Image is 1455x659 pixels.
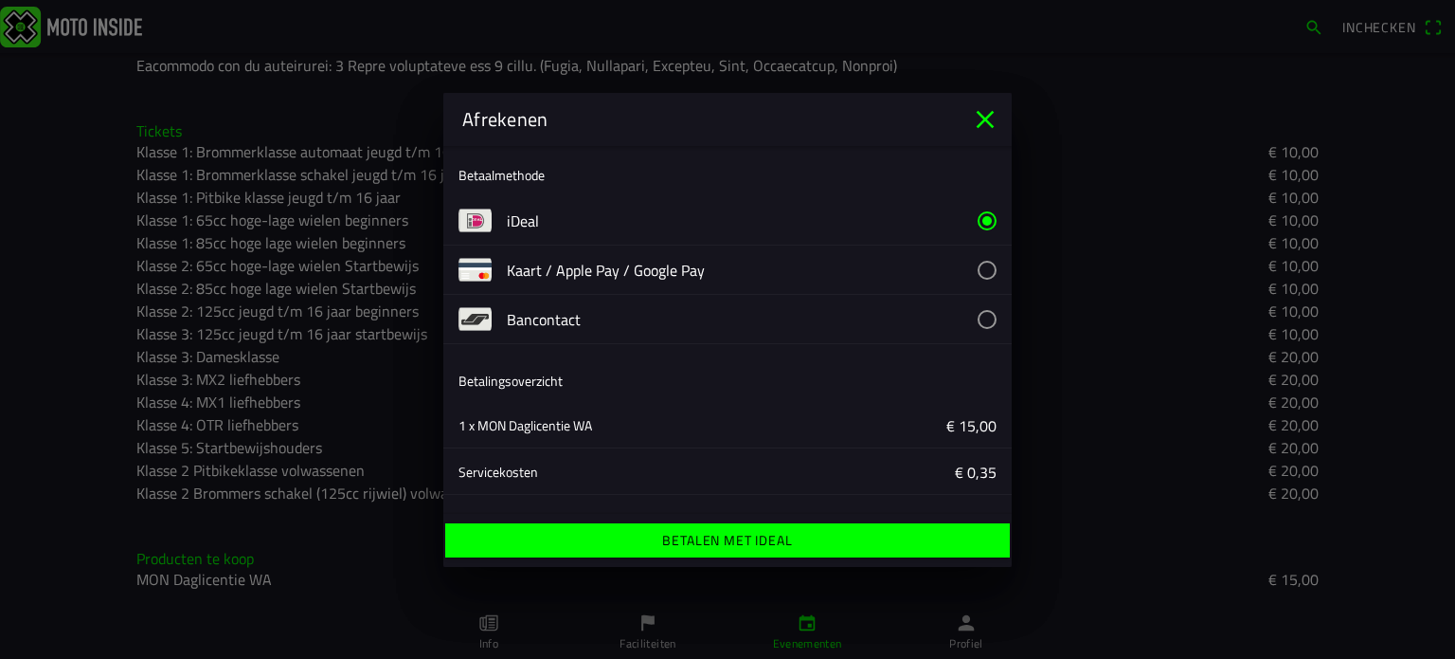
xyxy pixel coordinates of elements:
[970,104,1000,135] ion-icon: close
[458,253,492,286] img: payment-card.png
[458,165,545,185] ion-label: Betaalmethode
[443,105,970,134] ion-title: Afrekenen
[458,371,563,391] ion-label: Betalingsoverzicht
[743,506,997,529] ion-label: € 15,35
[743,413,997,436] ion-label: € 15,00
[458,461,538,481] ion-text: Servicekosten
[458,414,592,434] ion-text: 1 x MON Daglicentie WA
[458,204,492,237] img: payment-ideal.png
[458,302,492,336] img: payment-bancontact.png
[458,507,492,527] ion-text: Totaal
[743,460,997,483] ion-label: € 0,35
[662,534,792,547] ion-label: Betalen met iDeal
